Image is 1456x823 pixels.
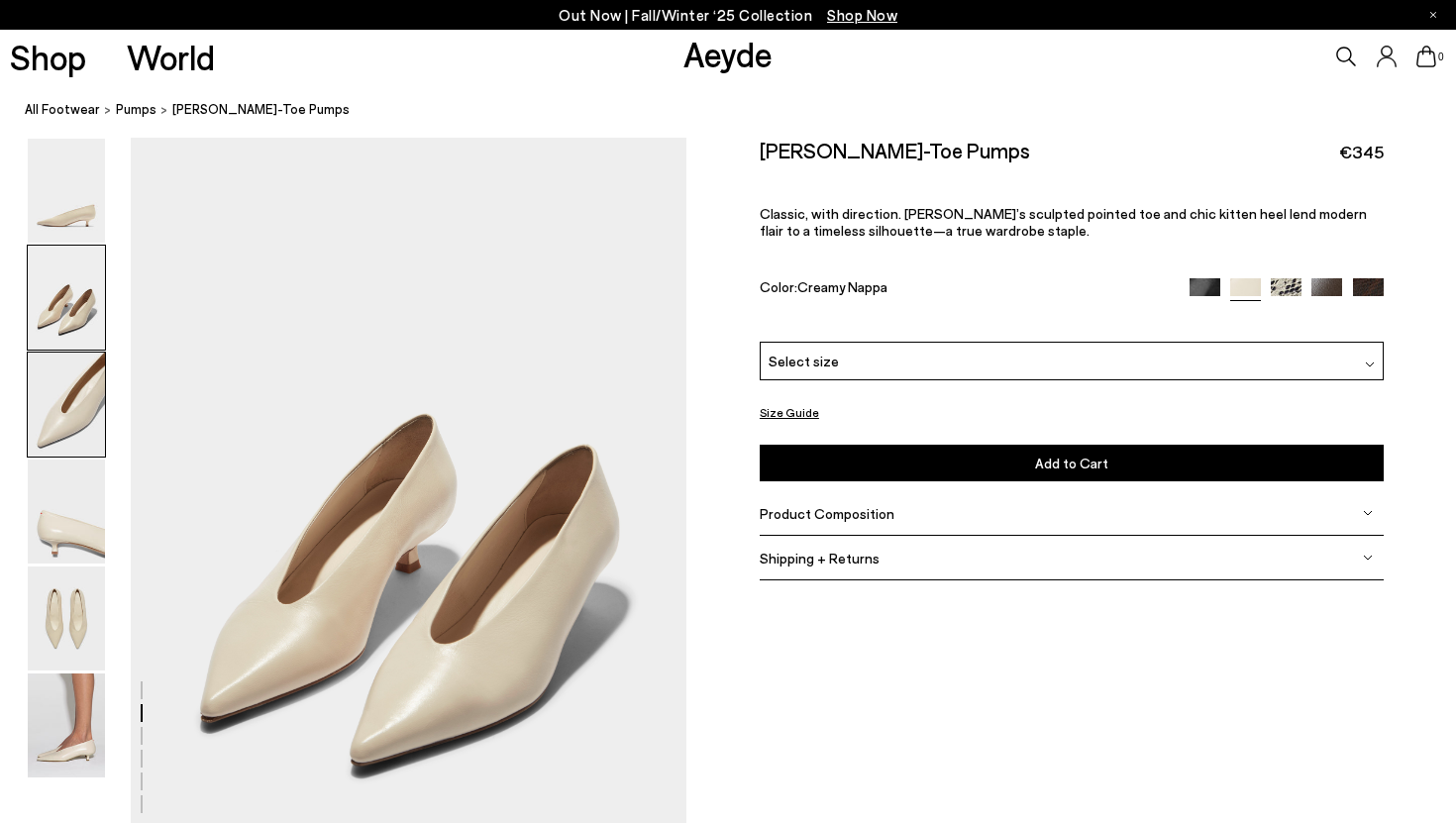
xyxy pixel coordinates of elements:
a: pumps [116,99,156,120]
img: svg%3E [1365,360,1375,369]
img: svg%3E [1363,553,1373,563]
span: Select size [769,351,839,371]
nav: breadcrumb [25,83,1456,138]
img: Clara Pointed-Toe Pumps - Image 6 [28,673,105,777]
h2: [PERSON_NAME]-Toe Pumps [760,138,1030,162]
a: Shop [10,40,86,74]
p: Classic, with direction. [PERSON_NAME]’s sculpted pointed toe and chic kitten heel lend modern fl... [760,205,1384,239]
a: All Footwear [25,99,100,120]
span: €345 [1339,140,1384,164]
p: Out Now | Fall/Winter ‘25 Collection [559,3,897,28]
img: Clara Pointed-Toe Pumps - Image 3 [28,353,105,457]
span: Add to Cart [1035,455,1108,471]
button: Add to Cart [760,445,1384,481]
img: Clara Pointed-Toe Pumps - Image 2 [28,246,105,350]
a: 0 [1416,46,1436,67]
span: Navigate to /collections/new-in [827,6,897,24]
span: Creamy Nappa [797,278,887,295]
a: Aeyde [683,33,773,74]
img: svg%3E [1363,508,1373,518]
button: Size Guide [760,400,819,425]
span: Product Composition [760,505,894,522]
div: Color: [760,278,1170,301]
a: World [127,40,215,74]
img: Clara Pointed-Toe Pumps - Image 4 [28,460,105,564]
span: pumps [116,101,156,117]
span: Shipping + Returns [760,550,880,566]
img: Clara Pointed-Toe Pumps - Image 5 [28,566,105,670]
span: 0 [1436,51,1446,62]
span: [PERSON_NAME]-Toe Pumps [172,99,350,120]
img: Clara Pointed-Toe Pumps - Image 1 [28,139,105,243]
